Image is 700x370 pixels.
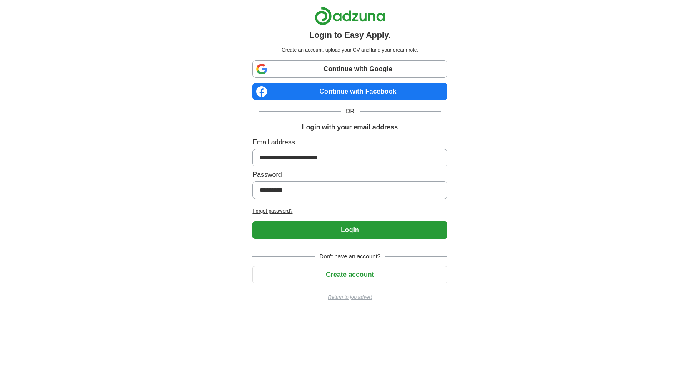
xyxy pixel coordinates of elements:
[252,271,447,278] a: Create account
[302,122,398,132] h1: Login with your email address
[254,46,445,54] p: Create an account, upload your CV and land your dream role.
[309,29,391,41] h1: Login to Easy Apply.
[315,7,385,25] img: Adzuna logo
[252,266,447,283] button: Create account
[252,221,447,239] button: Login
[252,83,447,100] a: Continue with Facebook
[252,293,447,301] a: Return to job advert
[341,107,360,116] span: OR
[315,252,386,261] span: Don't have an account?
[252,60,447,78] a: Continue with Google
[252,207,447,215] a: Forgot password?
[252,170,447,180] label: Password
[252,137,447,147] label: Email address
